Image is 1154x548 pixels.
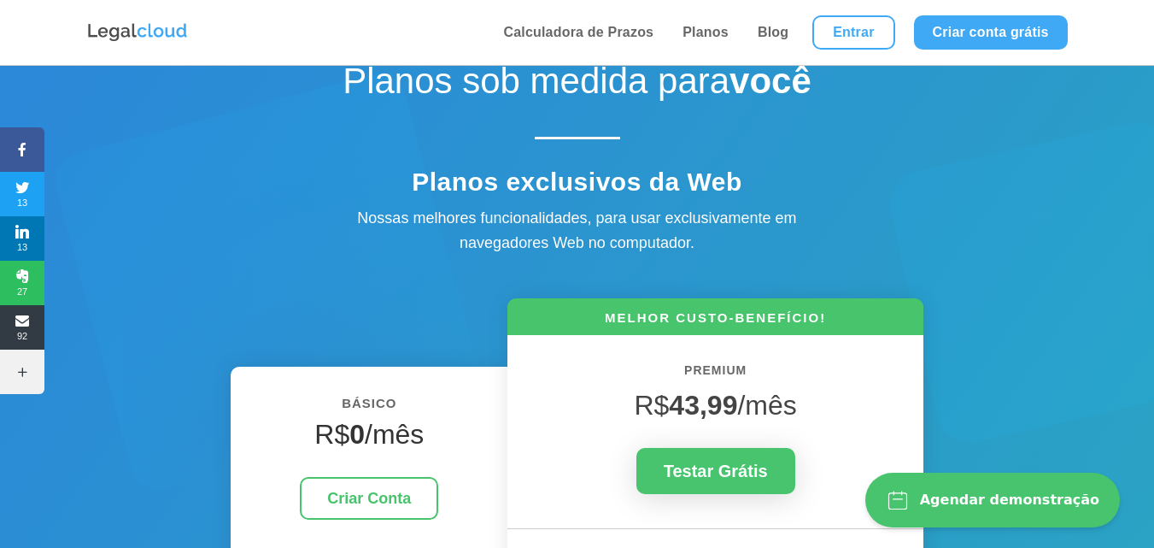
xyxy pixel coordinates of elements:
[321,206,834,256] div: Nossas melhores funcionalidades, para usar exclusivamente em navegadores Web no computador.
[86,21,189,44] img: Logo da Legalcloud
[914,15,1068,50] a: Criar conta grátis
[729,61,811,101] strong: você
[349,419,365,450] strong: 0
[533,361,897,390] h6: PREMIUM
[256,418,482,459] h4: R$ /mês
[278,167,876,206] h4: Planos exclusivos da Web
[812,15,894,50] a: Entrar
[636,448,795,494] a: Testar Grátis
[256,392,482,423] h6: BÁSICO
[300,477,438,521] a: Criar Conta
[507,309,923,335] h6: MELHOR CUSTO-BENEFÍCIO!
[634,390,796,421] span: R$ /mês
[669,390,737,421] strong: 43,99
[278,60,876,111] h1: Planos sob medida para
